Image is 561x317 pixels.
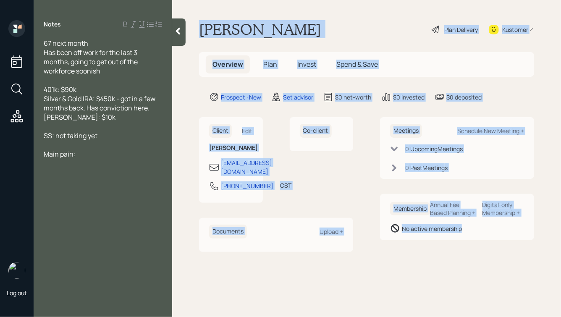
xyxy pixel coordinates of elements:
span: 67 next month Has been off work for the last 3 months, going to get out of the workforce soonish [44,39,139,76]
img: hunter_neumayer.jpg [8,262,25,279]
span: Spend & Save [336,60,378,69]
h6: Meetings [390,124,422,138]
div: Edit [242,127,253,135]
div: Set advisor [283,93,313,102]
div: 0 Upcoming Meeting s [405,144,463,153]
div: Log out [7,289,27,297]
h1: [PERSON_NAME] [199,20,321,39]
div: [EMAIL_ADDRESS][DOMAIN_NAME] [221,158,272,176]
span: 401k: $90k Silver & Gold IRA: $450k - got in a few months back. Has conviction here. [PERSON_NAME... [44,85,157,122]
h6: Membership [390,202,430,216]
div: Prospect · New [221,93,261,102]
label: Notes [44,20,61,29]
div: [PHONE_NUMBER] [221,181,273,190]
h6: Co-client [300,124,332,138]
span: Overview [212,60,243,69]
div: $0 net-worth [335,93,371,102]
div: Plan Delivery [444,25,478,34]
div: $0 deposited [446,93,482,102]
h6: Client [209,124,232,138]
div: Upload + [320,228,343,236]
div: Kustomer [502,25,528,34]
div: $0 invested [393,93,425,102]
span: Invest [297,60,316,69]
h6: [PERSON_NAME] [209,144,253,152]
div: Schedule New Meeting + [457,127,524,135]
h6: Documents [209,225,247,238]
div: Annual Fee Based Planning + [430,201,476,217]
div: Digital-only Membership + [482,201,524,217]
div: 0 Past Meeting s [405,163,448,172]
span: Plan [263,60,277,69]
span: SS: not taking yet [44,131,97,140]
span: Main pain: [44,149,76,159]
div: No active membership [402,224,462,233]
div: CST [280,181,291,190]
